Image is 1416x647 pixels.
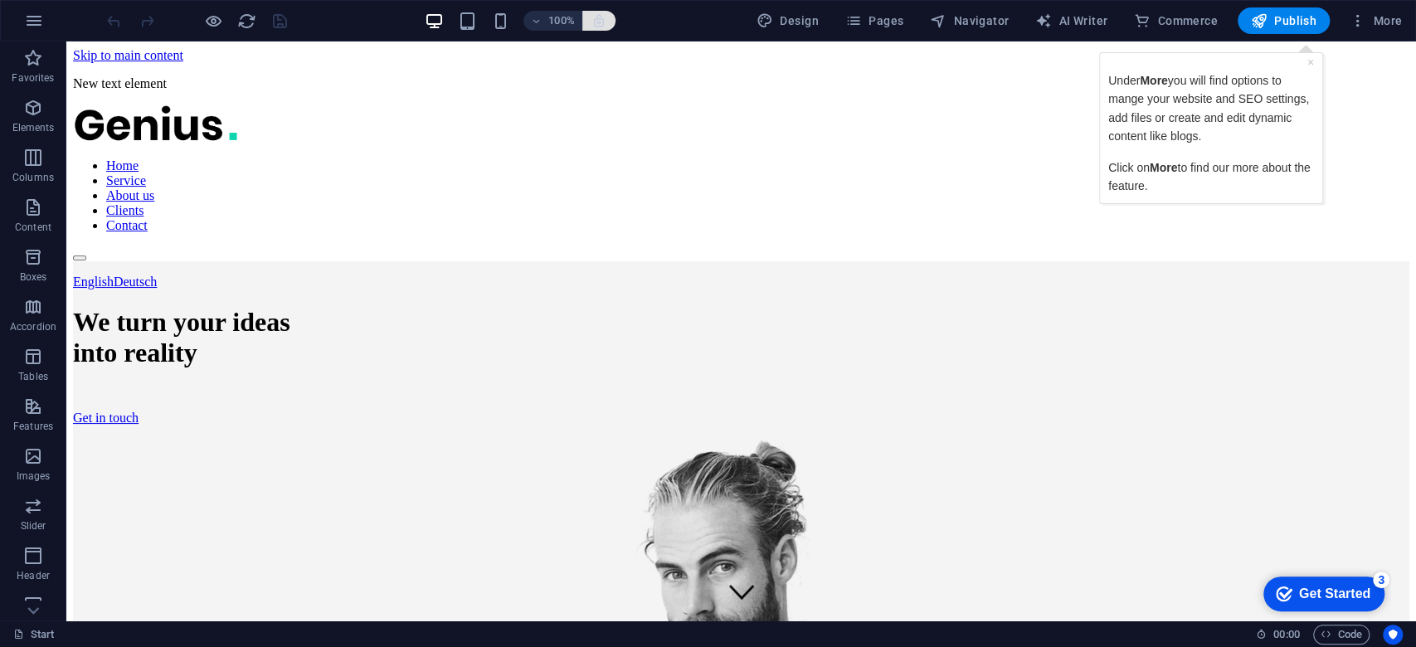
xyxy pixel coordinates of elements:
p: Elements [12,121,55,134]
button: AI Writer [1029,7,1114,34]
span: AI Writer [1035,12,1107,29]
p: Click on to find our more about the feature. [12,119,217,156]
span: 00 00 [1273,625,1299,645]
a: × [211,16,217,29]
button: 100% [523,11,582,31]
div: Get Started 3 items remaining, 40% complete [12,8,133,43]
h6: 100% [548,11,575,31]
p: Header [17,569,50,582]
span: More [53,121,80,134]
button: Publish [1238,7,1330,34]
span: Publish [1251,12,1316,29]
button: Pages [839,7,910,34]
a: Click to cancel selection. Double-click to open Pages [13,625,55,645]
span: Navigator [930,12,1009,29]
p: Favorites [12,71,54,85]
span: Commerce [1134,12,1218,29]
button: Design [750,7,825,34]
div: Get Started [47,18,119,33]
p: Slider [21,519,46,533]
span: Pages [845,12,903,29]
i: Reload page [237,12,256,31]
button: Commerce [1127,7,1224,34]
p: Under you will find options to mange your website and SEO settings, add files or create and edit ... [12,32,217,106]
span: Code [1321,625,1362,645]
p: Columns [12,171,54,184]
span: More [1350,12,1402,29]
button: Usercentrics [1383,625,1403,645]
div: Close tooltip [211,13,217,32]
div: 3 [121,3,138,20]
button: reload [236,11,256,31]
span: : [1285,628,1287,640]
span: More [43,34,71,47]
p: Images [17,469,51,483]
button: Code [1313,625,1370,645]
p: Features [13,420,53,433]
button: Navigator [923,7,1015,34]
button: More [1343,7,1409,34]
a: Skip to main content [7,7,117,21]
h6: Session time [1256,625,1300,645]
p: Boxes [20,270,47,284]
p: Accordion [10,320,56,333]
span: Design [757,12,819,29]
p: Tables [18,370,48,383]
p: Content [15,221,51,234]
